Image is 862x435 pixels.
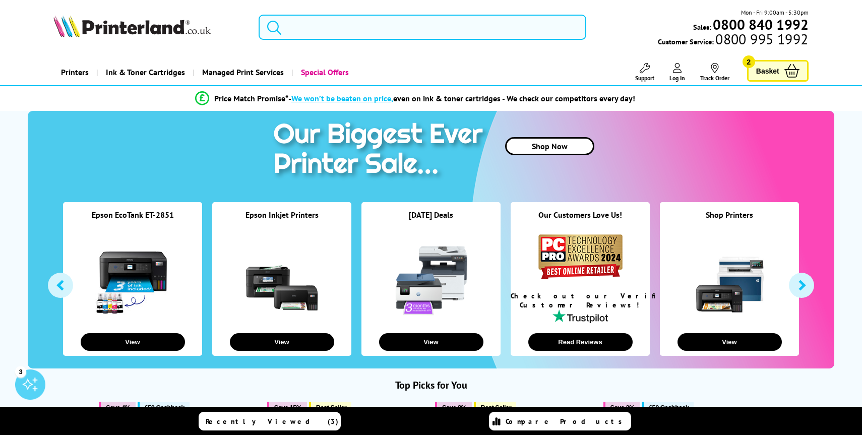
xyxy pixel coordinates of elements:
span: Best Seller [481,404,512,411]
div: Check out our Verified Customer Reviews! [511,291,650,309]
span: Save 2% [610,404,635,411]
a: Shop Now [505,137,594,155]
button: Best Seller [474,402,517,413]
span: Price Match Promise* [214,93,288,103]
span: Basket [756,64,779,78]
span: Save 15% [274,404,302,411]
img: printer sale [268,111,493,190]
a: Ink & Toner Cartridges [96,59,193,85]
a: Compare Products [489,412,631,430]
a: Printers [53,59,96,85]
a: 0800 840 1992 [711,20,809,29]
li: modal_Promise [33,90,797,107]
a: Support [635,63,654,82]
button: Best Seller [309,402,352,413]
span: Customer Service: [658,34,808,46]
span: Save 8% [442,404,466,411]
span: £50 Cashback [649,404,689,411]
button: Save 4% [99,402,135,413]
span: Compare Products [506,417,628,426]
span: We won’t be beaten on price, [291,93,393,103]
span: 0800 995 1992 [714,34,808,44]
span: Best Seller [316,404,347,411]
div: - even on ink & toner cartridges - We check our competitors every day! [288,93,635,103]
a: Epson EcoTank ET-2851 [92,210,174,220]
span: 2 [743,55,755,68]
button: View [678,333,782,351]
a: Special Offers [291,59,356,85]
span: Ink & Toner Cartridges [106,59,185,85]
span: Save 4% [106,404,130,411]
button: View [81,333,185,351]
div: Shop Printers [660,210,799,232]
div: [DATE] Deals [361,210,501,232]
button: View [230,333,334,351]
b: 0800 840 1992 [713,15,809,34]
span: Support [635,74,654,82]
a: Managed Print Services [193,59,291,85]
span: Sales: [693,22,711,32]
button: Save 8% [435,402,471,413]
span: Mon - Fri 9:00am - 5:30pm [741,8,809,17]
a: Epson Inkjet Printers [245,210,319,220]
button: £50 Cashback [642,402,694,413]
span: £50 Cashback [145,404,184,411]
a: Track Order [700,63,729,82]
a: Log In [669,63,685,82]
a: Recently Viewed (3) [199,412,341,430]
div: 3 [15,366,26,377]
button: Read Reviews [528,333,633,351]
button: View [379,333,483,351]
button: £50 Cashback [138,402,190,413]
a: Printerland Logo [53,15,246,39]
button: Save 15% [267,402,307,413]
span: Recently Viewed (3) [206,417,339,426]
span: Log In [669,74,685,82]
div: Our Customers Love Us! [511,210,650,232]
a: Basket 2 [747,60,809,82]
img: Printerland Logo [53,15,211,37]
button: Save 2% [603,402,640,413]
